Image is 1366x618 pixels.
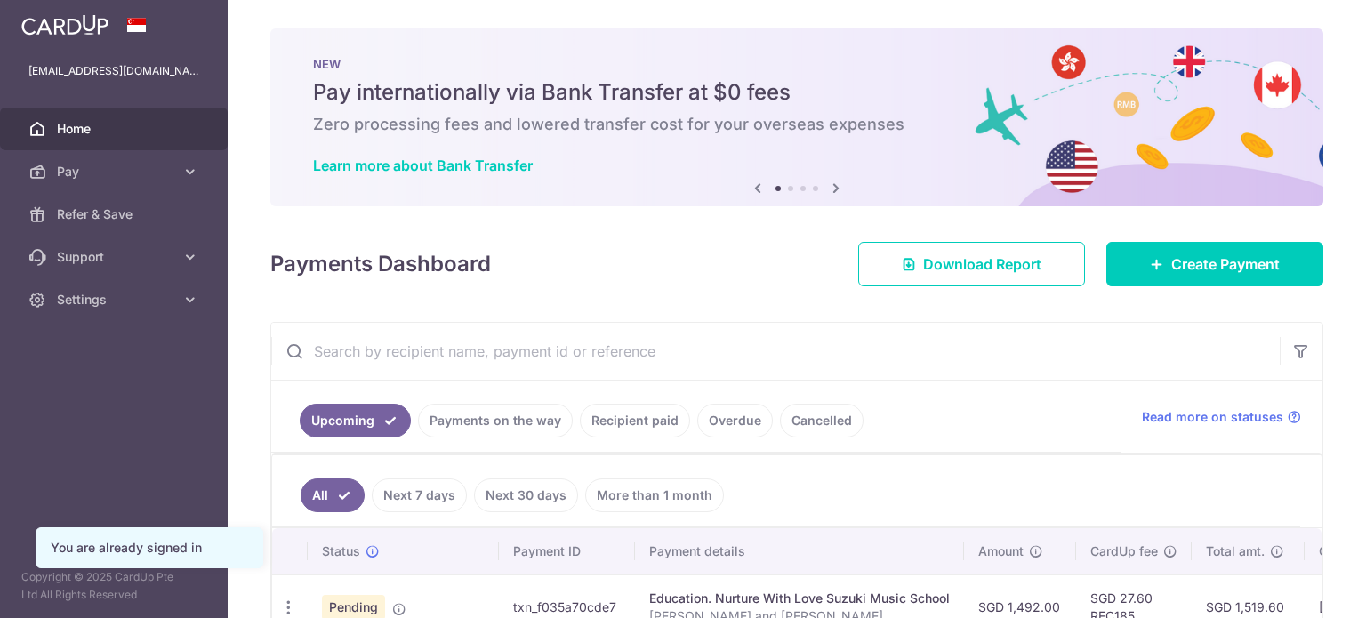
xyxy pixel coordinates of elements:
h6: Zero processing fees and lowered transfer cost for your overseas expenses [313,114,1281,135]
div: You are already signed in [51,539,248,557]
a: Cancelled [780,404,864,437]
a: Upcoming [300,404,411,437]
span: Status [322,542,360,560]
span: Create Payment [1171,253,1280,275]
a: Next 7 days [372,478,467,512]
span: Settings [57,291,174,309]
a: Learn more about Bank Transfer [313,157,533,174]
a: Payments on the way [418,404,573,437]
th: Payment details [635,528,964,574]
span: CardUp fee [1090,542,1158,560]
a: All [301,478,365,512]
a: Create Payment [1106,242,1323,286]
span: Amount [978,542,1024,560]
a: More than 1 month [585,478,724,512]
span: Refer & Save [57,205,174,223]
span: Support [57,248,174,266]
a: Overdue [697,404,773,437]
iframe: Opens a widget where you can find more information [1252,565,1348,609]
a: Recipient paid [580,404,690,437]
img: Bank transfer banner [270,28,1323,206]
p: [EMAIL_ADDRESS][DOMAIN_NAME] [28,62,199,80]
th: Payment ID [499,528,635,574]
a: Read more on statuses [1142,408,1301,426]
span: Total amt. [1206,542,1265,560]
h4: Payments Dashboard [270,248,491,280]
span: Read more on statuses [1142,408,1283,426]
a: Next 30 days [474,478,578,512]
div: Education. Nurture With Love Suzuki Music School [649,590,950,607]
input: Search by recipient name, payment id or reference [271,323,1280,380]
span: Pay [57,163,174,181]
h5: Pay internationally via Bank Transfer at $0 fees [313,78,1281,107]
span: Home [57,120,174,138]
span: Download Report [923,253,1041,275]
p: NEW [313,57,1281,71]
a: Download Report [858,242,1085,286]
img: CardUp [21,14,108,36]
